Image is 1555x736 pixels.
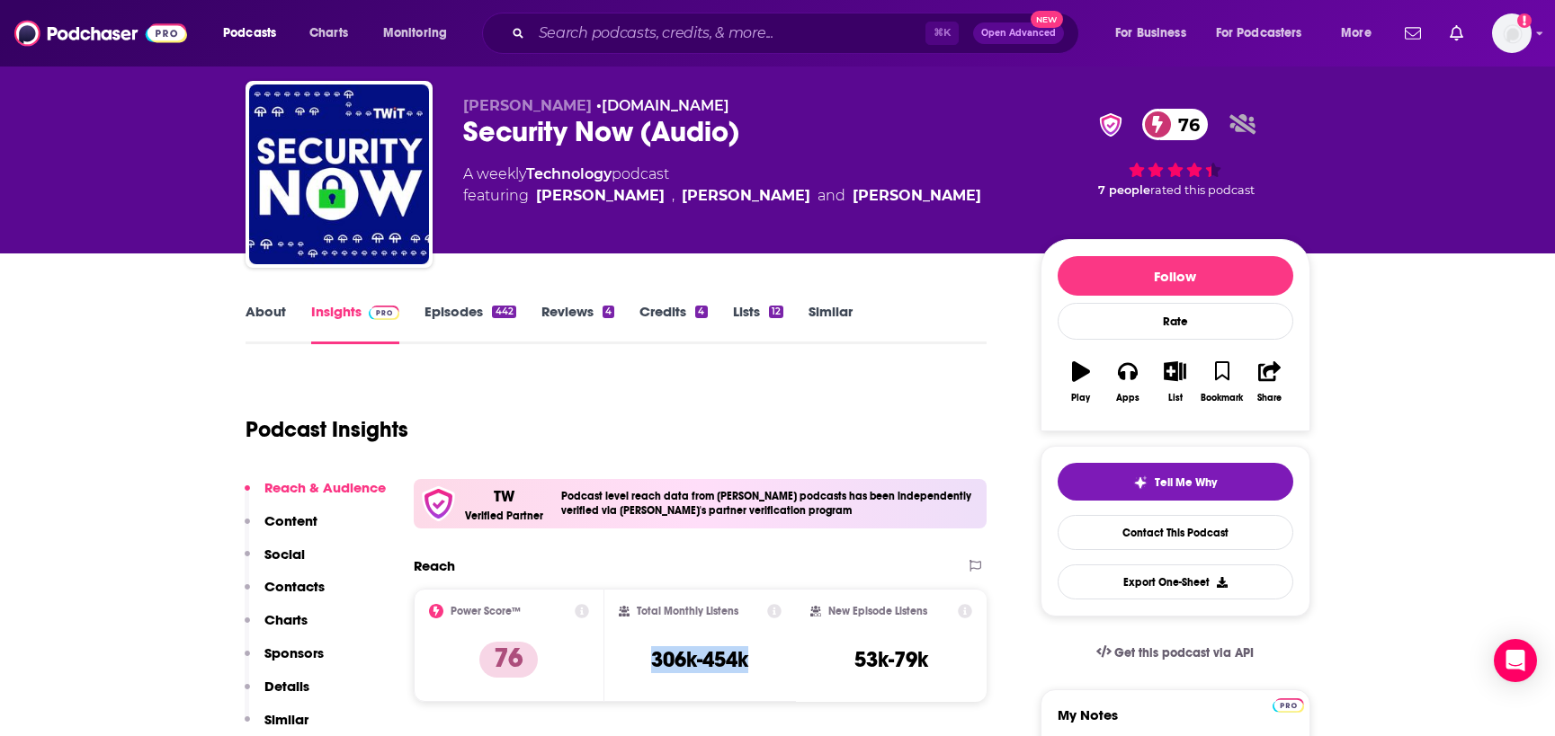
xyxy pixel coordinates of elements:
p: Content [264,512,317,529]
img: Podchaser - Follow, Share and Rate Podcasts [14,16,187,50]
span: New [1031,11,1063,28]
div: Rate [1058,303,1293,340]
div: Open Intercom Messenger [1494,639,1537,682]
h2: New Episode Listens [828,605,927,617]
span: For Business [1115,21,1186,46]
span: Open Advanced [981,29,1056,38]
p: Sponsors [264,644,324,661]
span: Get this podcast via API [1114,645,1254,661]
h2: Reach [414,557,455,574]
h5: Verified Partner [465,510,543,521]
span: Charts [309,21,348,46]
span: For Podcasters [1216,21,1302,46]
button: Share [1246,350,1292,414]
h2: Power Score™ [451,605,521,617]
span: 76 [1160,109,1209,140]
a: Show notifications dropdown [1398,18,1428,49]
div: Share [1257,393,1282,403]
div: Search podcasts, credits, & more... [499,13,1096,54]
a: Technology [526,165,612,182]
span: Monitoring [383,21,447,46]
button: open menu [1103,19,1209,48]
button: Social [245,545,305,579]
button: Bookmark [1199,350,1246,414]
a: Contact This Podcast [1058,515,1293,550]
div: verified Badge76 7 peoplerated this podcast [1041,97,1310,208]
div: A weekly podcast [463,164,981,207]
a: Lists12 [733,303,783,344]
span: rated this podcast [1150,183,1255,197]
button: open menu [371,19,470,48]
img: Security Now (Audio) [249,84,429,264]
a: Pro website [1273,696,1304,713]
h4: Podcast level reach data from [PERSON_NAME] podcasts has been independently verified via [PERSON_... [561,490,980,517]
div: 4 [603,306,614,318]
span: More [1341,21,1372,46]
h2: Total Monthly Listens [637,605,738,617]
span: ⌘ K [925,22,959,45]
span: • [596,97,729,114]
button: tell me why sparkleTell Me Why [1058,463,1293,501]
p: Similar [264,711,308,728]
button: Apps [1104,350,1151,414]
button: open menu [1204,19,1328,48]
img: verified Badge [1094,113,1128,137]
button: Charts [245,611,308,644]
div: Play [1071,393,1090,403]
a: Episodes442 [424,303,515,344]
div: List [1168,393,1183,403]
button: Open AdvancedNew [973,22,1064,44]
span: [PERSON_NAME] [463,97,592,114]
p: Details [264,678,309,695]
button: Details [245,678,309,711]
a: InsightsPodchaser Pro [311,303,400,344]
a: Similar [809,303,853,344]
a: Show notifications dropdown [1443,18,1470,49]
button: Play [1058,350,1104,414]
a: Leo Laporte [536,185,665,207]
img: verfied icon [421,486,456,521]
div: Bookmark [1201,393,1243,403]
div: 4 [695,306,707,318]
span: featuring [463,185,981,207]
div: 12 [769,306,783,318]
p: Charts [264,611,308,628]
a: Reviews4 [541,303,614,344]
span: Podcasts [223,21,276,46]
button: Export One-Sheet [1058,564,1293,599]
span: and [818,185,845,207]
p: Social [264,545,305,563]
button: Content [245,512,317,545]
h1: Podcast Insights [246,416,408,443]
p: Reach & Audience [264,479,386,496]
a: Charts [298,19,359,48]
img: Podchaser Pro [369,306,400,320]
button: Reach & Audience [245,479,386,512]
a: Get this podcast via API [1082,631,1269,675]
button: open menu [210,19,299,48]
a: 76 [1142,109,1209,140]
img: User Profile [1492,13,1532,53]
a: Credits4 [639,303,707,344]
h3: 306k-454k [651,646,748,673]
img: tell me why sparkle [1133,475,1148,490]
a: About [246,303,286,344]
a: Steve Gibson [682,185,810,207]
p: Contacts [264,578,325,595]
div: 442 [492,306,515,318]
img: Podchaser Pro [1273,698,1304,713]
div: Apps [1116,393,1139,403]
span: 7 people [1098,183,1150,197]
button: Sponsors [245,644,324,678]
h3: 53k-79k [854,646,928,673]
input: Search podcasts, credits, & more... [532,19,925,48]
span: Logged in as cmand-c [1492,13,1532,53]
button: Show profile menu [1492,13,1532,53]
a: [DOMAIN_NAME] [602,97,729,114]
p: 76 [479,642,538,678]
button: Contacts [245,578,325,611]
div: [PERSON_NAME] [853,185,981,207]
button: Follow [1058,256,1293,296]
